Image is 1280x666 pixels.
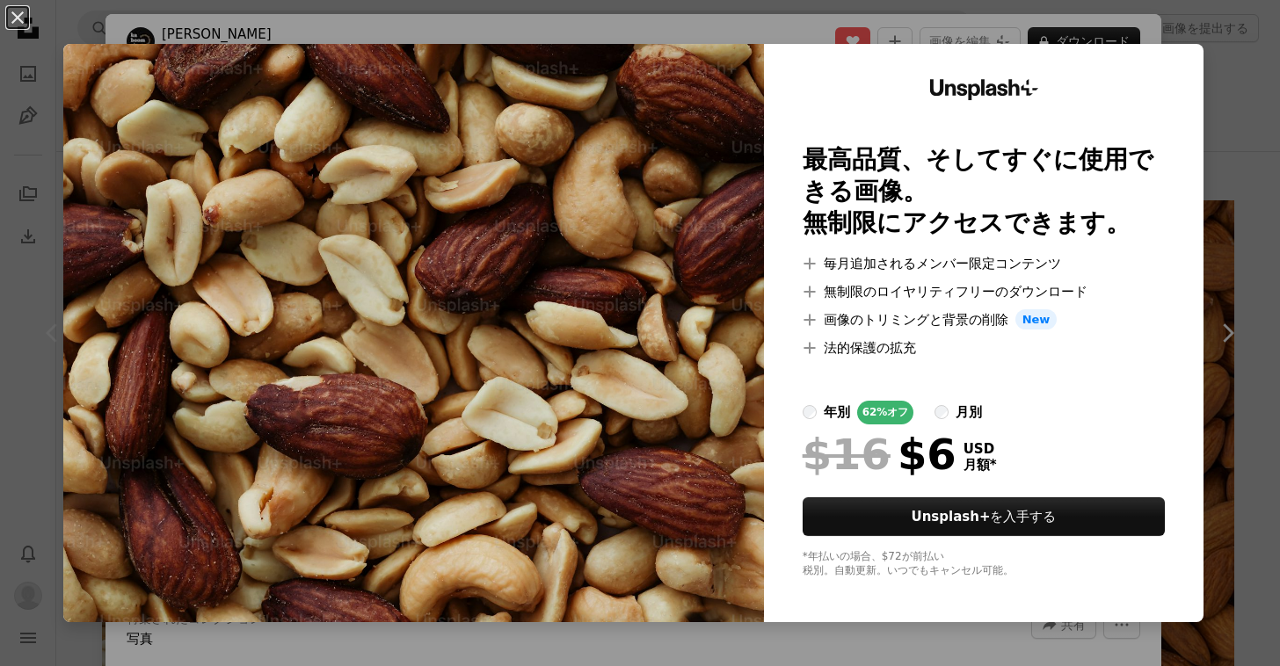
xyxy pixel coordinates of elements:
[964,441,997,457] span: USD
[803,550,1166,578] div: *年払いの場合、 $72 が前払い 税別。自動更新。いつでもキャンセル可能。
[803,309,1166,330] li: 画像のトリミングと背景の削除
[803,337,1166,358] li: 法的保護の拡充
[824,402,850,423] div: 年別
[803,431,891,477] span: $16
[912,509,991,525] strong: Unsplash+
[803,431,956,477] div: $6
[956,402,982,423] div: 月別
[803,281,1166,302] li: 無制限のロイヤリティフリーのダウンロード
[803,497,1166,536] a: Unsplash+を入手する
[935,405,949,419] input: 月別
[857,401,914,424] div: 62% オフ
[803,405,817,419] input: 年別62%オフ
[1015,309,1058,330] span: New
[803,144,1166,239] h2: 最高品質、そしてすぐに使用できる画像。 無制限にアクセスできます。
[803,253,1166,274] li: 毎月追加されるメンバー限定コンテンツ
